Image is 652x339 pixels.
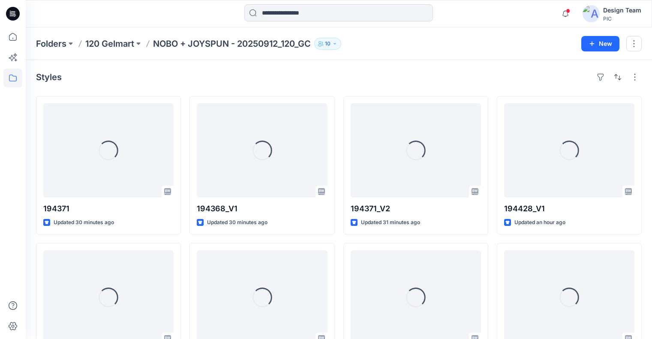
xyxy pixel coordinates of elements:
p: 194428_V1 [504,203,634,215]
p: 194371_V2 [351,203,481,215]
div: PIC [603,15,641,22]
p: Updated 30 minutes ago [207,218,267,227]
p: NOBO + JOYSPUN - 20250912_120_GC [153,38,311,50]
p: Updated 31 minutes ago [361,218,420,227]
p: 194368_V1 [197,203,327,215]
button: 10 [314,38,341,50]
a: Folders [36,38,66,50]
a: 120 Gelmart [85,38,134,50]
p: Updated an hour ago [514,218,565,227]
p: 194371 [43,203,174,215]
button: New [581,36,619,51]
div: Design Team [603,5,641,15]
h4: Styles [36,72,62,82]
p: Updated 30 minutes ago [54,218,114,227]
p: 10 [325,39,331,48]
img: avatar [583,5,600,22]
